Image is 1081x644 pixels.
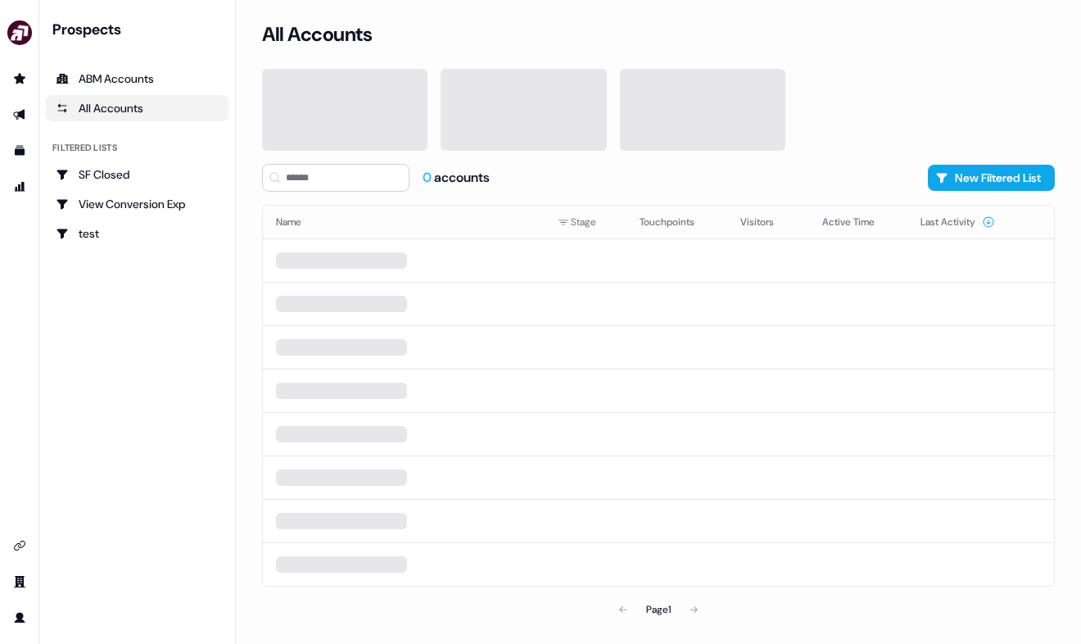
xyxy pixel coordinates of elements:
a: Go to SF Closed [46,161,228,188]
a: Go to prospects [7,66,33,92]
div: View Conversion Exp [56,196,219,212]
a: ABM Accounts [46,66,228,92]
a: All accounts [46,95,228,121]
a: Go to View Conversion Exp [46,191,228,217]
div: test [56,225,219,242]
div: ABM Accounts [56,70,219,87]
th: Name [263,206,545,238]
a: Go to templates [7,138,33,164]
div: accounts [423,169,490,187]
button: New Filtered List [928,165,1055,191]
a: Go to attribution [7,174,33,200]
div: All Accounts [56,100,219,116]
a: Go to integrations [7,533,33,559]
div: Page 1 [646,601,671,618]
a: Go to outbound experience [7,102,33,128]
div: SF Closed [56,166,219,183]
button: Touchpoints [640,207,714,237]
div: Stage [558,214,613,230]
div: Filtered lists [52,141,117,155]
span: 0 [423,169,434,186]
button: Visitors [740,207,794,237]
a: Go to team [7,569,33,595]
h3: All Accounts [262,22,372,47]
button: Last Activity [920,207,995,237]
button: Active Time [822,207,894,237]
a: Go to profile [7,605,33,631]
a: Go to test [46,220,228,247]
div: Prospects [52,20,228,39]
